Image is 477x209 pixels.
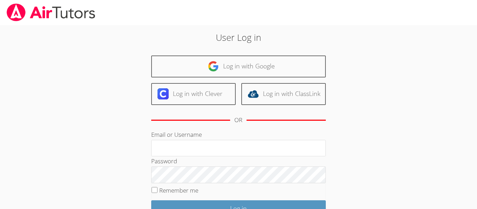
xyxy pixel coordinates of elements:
a: Log in with ClassLink [241,83,326,105]
img: classlink-logo-d6bb404cc1216ec64c9a2012d9dc4662098be43eaf13dc465df04b49fa7ab582.svg [248,88,259,99]
a: Log in with Clever [151,83,236,105]
label: Password [151,157,177,165]
img: clever-logo-6eab21bc6e7a338710f1a6ff85c0baf02591cd810cc4098c63d3a4b26e2feb20.svg [157,88,169,99]
div: OR [234,115,242,125]
img: airtutors_banner-c4298cdbf04f3fff15de1276eac7730deb9818008684d7c2e4769d2f7ddbe033.png [6,3,96,21]
img: google-logo-50288ca7cdecda66e5e0955fdab243c47b7ad437acaf1139b6f446037453330a.svg [208,61,219,72]
a: Log in with Google [151,55,326,77]
label: Remember me [159,186,198,194]
label: Email or Username [151,130,202,139]
h2: User Log in [110,31,367,44]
